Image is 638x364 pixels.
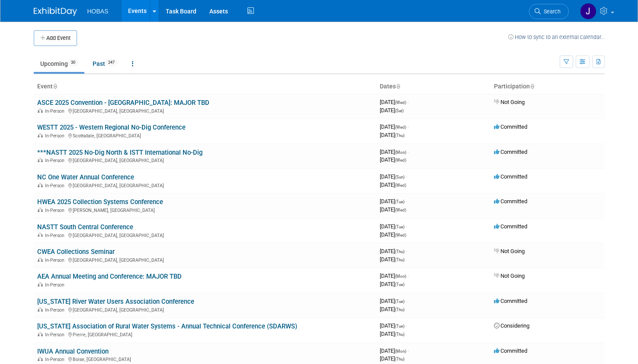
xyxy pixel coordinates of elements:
[395,224,404,229] span: (Tue)
[406,223,407,230] span: -
[494,123,527,130] span: Committed
[45,357,67,362] span: In-Person
[395,125,406,130] span: (Wed)
[68,59,78,66] span: 30
[37,248,115,256] a: CWEA Collections Seminar
[37,331,373,338] div: Pierre, [GEOGRAPHIC_DATA]
[380,281,404,287] span: [DATE]
[395,274,406,279] span: (Mon)
[380,107,404,114] span: [DATE]
[38,357,43,361] img: In-Person Event
[45,158,67,163] span: In-Person
[45,257,67,263] span: In-Person
[406,198,407,205] span: -
[395,150,406,155] span: (Mon)
[37,182,373,188] div: [GEOGRAPHIC_DATA], [GEOGRAPHIC_DATA]
[380,198,407,205] span: [DATE]
[380,206,406,213] span: [DATE]
[38,108,43,113] img: In-Person Event
[37,99,209,107] a: ASCE 2025 Convention - [GEOGRAPHIC_DATA]: MAJOR TBD
[407,99,409,105] span: -
[45,332,67,338] span: In-Person
[541,8,561,15] span: Search
[86,55,124,72] a: Past247
[37,206,373,213] div: [PERSON_NAME], [GEOGRAPHIC_DATA]
[380,231,406,238] span: [DATE]
[380,348,409,354] span: [DATE]
[87,8,109,15] span: HOBAS
[45,233,67,238] span: In-Person
[395,299,404,304] span: (Tue)
[395,349,406,354] span: (Mon)
[53,83,57,90] a: Sort by Event Name
[38,332,43,336] img: In-Person Event
[494,322,529,329] span: Considering
[380,355,404,362] span: [DATE]
[395,257,404,262] span: (Thu)
[395,233,406,237] span: (Wed)
[494,198,527,205] span: Committed
[406,248,407,254] span: -
[37,156,373,163] div: [GEOGRAPHIC_DATA], [GEOGRAPHIC_DATA]
[395,175,404,179] span: (Sun)
[34,30,77,46] button: Add Event
[38,257,43,262] img: In-Person Event
[494,348,527,354] span: Committed
[406,298,407,304] span: -
[407,123,409,130] span: -
[380,132,404,138] span: [DATE]
[38,133,43,137] img: In-Person Event
[380,322,407,329] span: [DATE]
[494,298,527,304] span: Committed
[380,331,404,337] span: [DATE]
[34,7,77,16] img: ExhibitDay
[34,79,376,94] th: Event
[580,3,596,19] img: Jennifer Jensen
[395,332,404,337] span: (Thu)
[380,306,404,312] span: [DATE]
[380,123,409,130] span: [DATE]
[37,306,373,313] div: [GEOGRAPHIC_DATA], [GEOGRAPHIC_DATA]
[380,273,409,279] span: [DATE]
[45,282,67,288] span: In-Person
[395,282,404,287] span: (Tue)
[395,100,406,105] span: (Wed)
[380,149,409,155] span: [DATE]
[37,298,194,305] a: [US_STATE] River Water Users Association Conference
[38,233,43,237] img: In-Person Event
[407,273,409,279] span: -
[395,199,404,204] span: (Tue)
[380,248,407,254] span: [DATE]
[406,173,407,180] span: -
[395,324,404,328] span: (Tue)
[376,79,491,94] th: Dates
[38,158,43,162] img: In-Person Event
[395,357,404,361] span: (Thu)
[491,79,605,94] th: Participation
[38,282,43,286] img: In-Person Event
[380,298,407,304] span: [DATE]
[494,173,527,180] span: Committed
[396,83,400,90] a: Sort by Start Date
[395,108,404,113] span: (Sat)
[37,149,202,156] a: ***NASTT 2025 No-Dig North & ISTT International No-Dig
[395,307,404,312] span: (Thu)
[380,223,407,230] span: [DATE]
[37,322,297,330] a: [US_STATE] Association of Rural Water Systems - Annual Technical Conference (SDARWS)
[395,249,404,254] span: (Thu)
[38,183,43,187] img: In-Person Event
[395,183,406,188] span: (Wed)
[380,156,406,163] span: [DATE]
[380,99,409,105] span: [DATE]
[38,208,43,212] img: In-Person Event
[37,273,182,280] a: AEA Annual Meeting and Conference: MAJOR TBD
[395,133,404,138] span: (Thu)
[45,108,67,114] span: In-Person
[380,182,406,188] span: [DATE]
[106,59,117,66] span: 247
[38,307,43,312] img: In-Person Event
[407,149,409,155] span: -
[37,348,109,355] a: IWUA Annual Convention
[37,256,373,263] div: [GEOGRAPHIC_DATA], [GEOGRAPHIC_DATA]
[407,348,409,354] span: -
